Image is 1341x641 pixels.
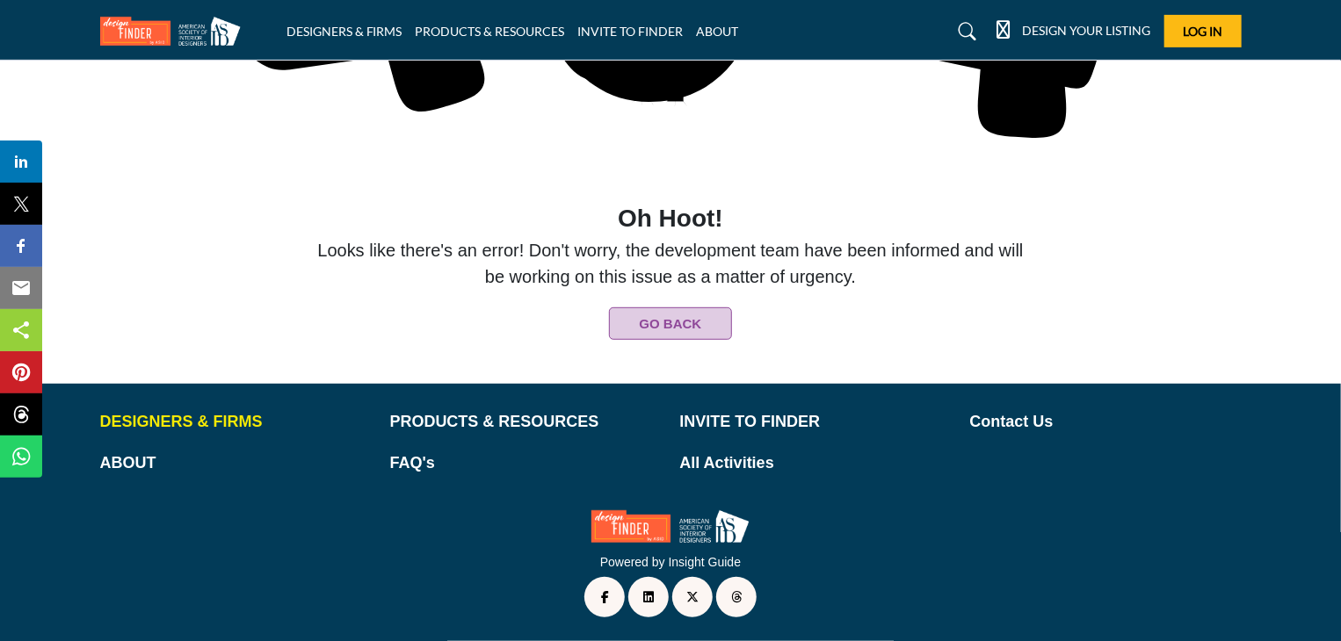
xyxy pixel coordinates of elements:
a: Powered by Insight Guide [600,555,741,569]
a: Twitter Link [672,577,713,617]
span: Log In [1183,24,1222,39]
a: ABOUT [697,24,739,39]
a: PRODUCTS & RESOURCES [416,24,565,39]
img: Site Logo [100,17,250,46]
div: DESIGN YOUR LISTING [997,21,1151,42]
a: Threads Link [716,577,757,617]
a: PRODUCTS & RESOURCES [390,410,662,434]
button: Log In [1164,15,1242,47]
a: Contact Us [970,410,1242,434]
a: DESIGNERS & FIRMS [286,24,402,39]
p: Looks like there's an error! Don't worry, the development team have been informed and will be wor... [313,200,1028,290]
a: Facebook Link [584,577,625,617]
a: DESIGNERS & FIRMS [100,410,372,434]
a: INVITE TO FINDER [680,410,952,434]
a: All Activities [680,451,952,475]
a: Search [941,18,988,46]
img: No Site Logo [591,510,750,543]
span: Oh Hoot! [313,200,1028,237]
a: ABOUT [100,451,372,475]
a: FAQ's [390,451,662,475]
a: LinkedIn Link [628,577,669,617]
a: INVITE TO FINDER [578,24,684,39]
button: Go Back [609,307,732,340]
h5: DESIGN YOUR LISTING [1023,23,1151,39]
